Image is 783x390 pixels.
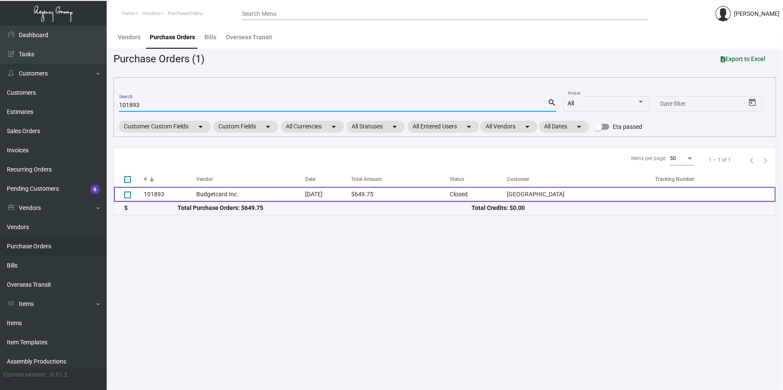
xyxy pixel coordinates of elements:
div: Overseas Transit [226,33,272,42]
div: Total Amount [351,175,382,183]
button: Open calendar [746,96,760,110]
mat-chip: All Statuses [346,121,405,133]
mat-icon: arrow_drop_down [263,122,273,132]
td: [GEOGRAPHIC_DATA] [507,187,655,202]
div: Customer [507,175,655,183]
div: Vendor [196,175,213,183]
td: 101893 [144,187,196,202]
div: Total Amount [351,175,450,183]
div: Vendor [196,175,305,183]
div: Items per page: [631,154,667,162]
button: Next page [759,153,772,167]
div: Tracking Number [655,175,694,183]
mat-icon: arrow_drop_down [574,122,584,132]
span: PurchaseOrders [168,11,203,16]
mat-icon: arrow_drop_down [522,122,533,132]
input: Start date [661,101,687,108]
mat-icon: arrow_drop_down [390,122,400,132]
mat-icon: arrow_drop_down [464,122,474,132]
td: Closed [450,187,507,202]
mat-icon: arrow_drop_down [195,122,206,132]
td: Budgetcard Inc. [196,187,305,202]
div: Vendors [118,33,140,42]
div: $ [124,204,178,212]
mat-chip: All Entered Users [408,121,479,133]
div: # [144,175,196,183]
td: [DATE] [305,187,351,202]
div: Tracking Number [655,175,776,183]
img: admin@bootstrapmaster.com [716,6,731,21]
mat-select: Items per page: [670,156,694,162]
button: Export to Excel [714,51,773,67]
div: Total Purchase Orders: $649.75 [178,204,472,212]
mat-chip: All Currencies [281,121,344,133]
button: Previous page [745,153,759,167]
div: Status [450,175,464,183]
div: 1 – 1 of 1 [709,156,731,164]
span: Vendors [143,11,160,16]
span: Eta passed [613,122,642,132]
div: Current version: [3,370,47,379]
td: $649.75 [351,187,450,202]
div: # [144,175,147,183]
span: 50 [670,155,676,161]
mat-chip: Customer Custom Fields [119,121,211,133]
span: Home [122,11,134,16]
div: [PERSON_NAME] [734,9,780,18]
div: Customer [507,175,529,183]
div: 0.51.2 [50,370,67,379]
span: All [568,100,574,107]
input: End date [694,101,735,108]
div: Total Credits: $0.00 [472,204,766,212]
mat-chip: All Dates [539,121,589,133]
div: Purchase Orders (1) [114,51,204,67]
mat-icon: arrow_drop_down [329,122,339,132]
div: Date [305,175,315,183]
div: Date [305,175,351,183]
div: Bills [204,33,216,42]
div: Purchase Orders [150,33,195,42]
mat-chip: Custom Fields [213,121,278,133]
mat-icon: search [547,98,556,108]
mat-chip: All Vendors [480,121,538,133]
div: Status [450,175,507,183]
span: Export to Excel [721,55,766,62]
